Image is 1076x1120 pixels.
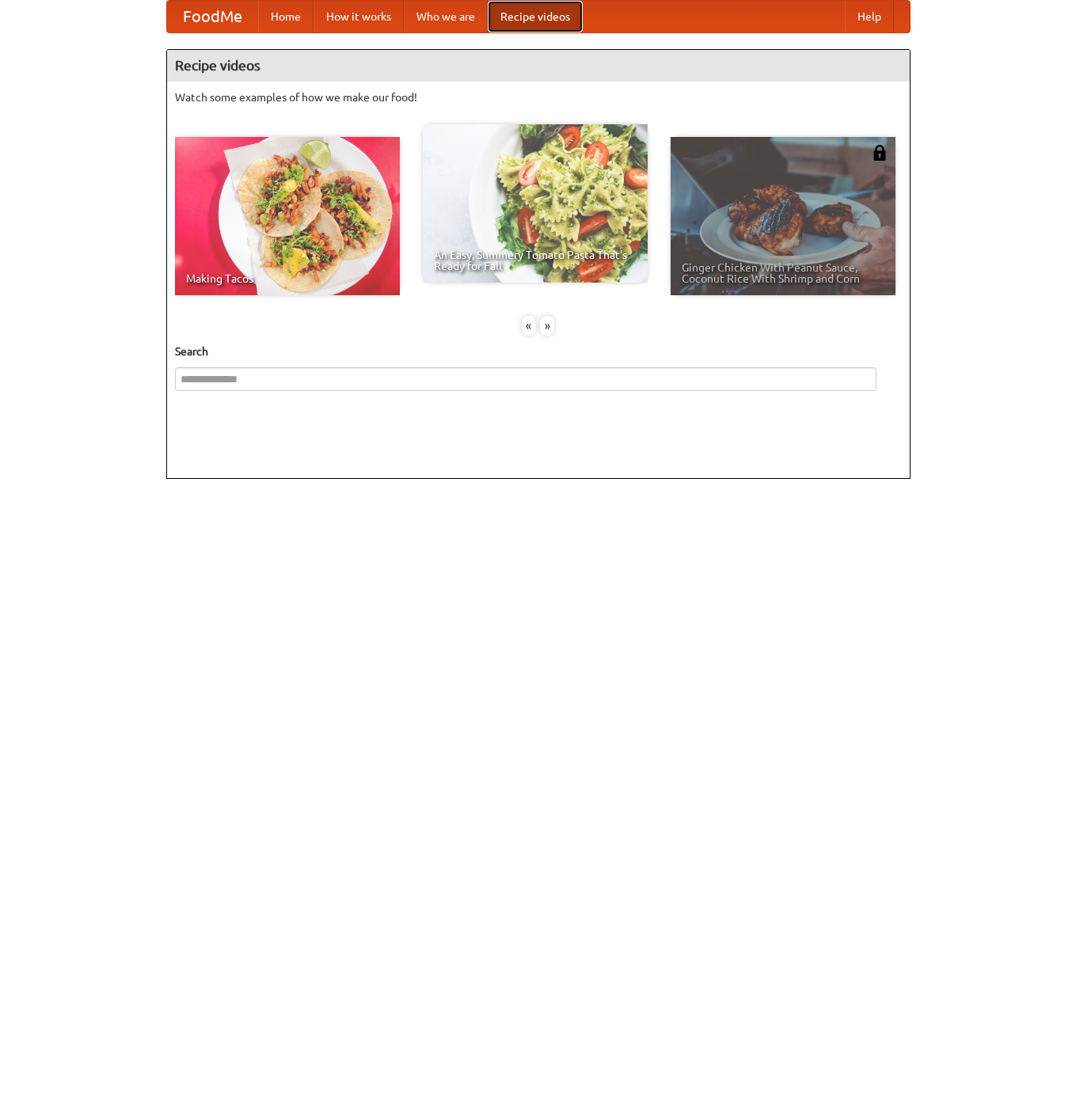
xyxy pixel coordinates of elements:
a: Help [845,1,894,32]
div: » [540,316,554,336]
a: FoodMe [167,1,258,32]
span: An Easy, Summery Tomato Pasta That's Ready for Fall [434,249,637,271]
a: Who we are [404,1,488,32]
p: Watch some examples of how we make our food! [175,89,902,105]
a: Home [258,1,314,32]
h4: Recipe videos [167,50,910,82]
div: « [522,316,536,336]
a: Recipe videos [488,1,583,32]
a: An Easy, Summery Tomato Pasta That's Ready for Fall [423,124,648,283]
a: Making Tacos [175,137,400,295]
img: 483408.png [872,145,888,161]
a: How it works [314,1,404,32]
h5: Search [175,344,902,359]
span: Making Tacos [186,273,389,284]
